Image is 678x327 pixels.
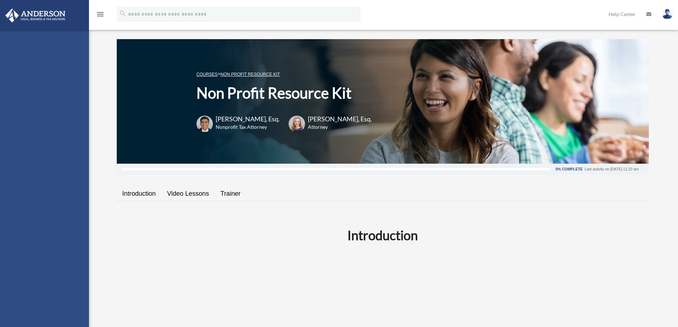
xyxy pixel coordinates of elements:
h6: Attorney [308,123,363,131]
img: Anderson Advisors Platinum Portal [3,9,68,22]
a: menu [96,12,105,19]
i: search [119,10,127,17]
a: Non Profit Resource Kit [220,72,280,77]
div: 0% Complete [556,167,583,171]
img: karim-circle.png [196,116,213,132]
a: COURSES [196,72,217,77]
img: User Pic [662,9,673,19]
a: Video Lessons [162,184,215,204]
img: savannah-circle.png [289,116,305,132]
a: Trainer [215,184,246,204]
h6: Nonprofit Tax Attorney [216,123,280,131]
h3: [PERSON_NAME], Esq. [308,115,372,123]
i: menu [96,10,105,19]
a: Introduction [117,184,162,204]
div: Last activity on [DATE] 11:20 am [584,167,638,171]
h3: [PERSON_NAME], Esq. [216,115,280,123]
h1: Non Profit Resource Kit [196,83,372,104]
h2: Introduction [121,226,645,244]
p: > [196,70,372,79]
